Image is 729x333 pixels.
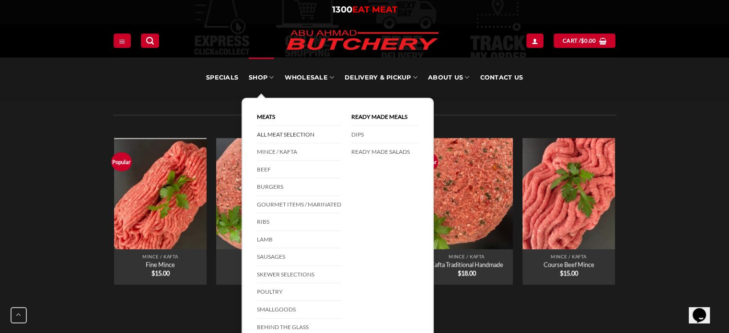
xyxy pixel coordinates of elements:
[522,138,615,249] img: Abu Ahmad Butchery Punchbowl
[544,261,594,268] a: Course Beef Mince
[560,269,578,276] bdi: 15.00
[114,138,207,249] img: Abu Ahmad Butchery Punchbowl
[458,269,476,276] bdi: 18.00
[206,57,238,98] a: Specials
[563,36,596,45] span: Cart /
[284,57,334,98] a: Wholesale
[257,266,341,284] a: Skewer Selections
[216,138,309,249] img: Abu Ahmad Butchery Punchbowl
[428,57,469,98] a: About Us
[526,34,544,47] a: Login
[257,108,341,126] a: Meats
[425,253,508,259] p: Mince / Kafta
[351,143,418,161] a: Ready Made Salads
[119,253,202,259] p: Mince / Kafta
[11,307,27,323] button: Go to top
[345,57,417,98] a: Delivery & Pickup
[146,261,175,268] a: Fine Mince
[151,269,170,276] bdi: 15.00
[351,126,418,144] a: DIPS
[257,248,341,266] a: Sausages
[216,138,309,249] a: Kafta
[257,231,341,249] a: Lamb
[430,261,503,268] a: Kafta Traditional Handmade
[257,213,341,231] a: Ribs
[257,301,341,319] a: Smallgoods
[257,178,341,196] a: Burgers
[221,253,304,259] p: Mince / Kafta
[352,4,397,15] span: EAT MEAT
[480,57,523,98] a: Contact Us
[257,161,341,179] a: Beef
[114,138,207,249] a: Fine Mince
[141,34,159,47] a: Search
[249,57,274,98] a: SHOP
[114,34,131,47] a: Menu
[332,4,397,15] a: 1300EAT MEAT
[420,138,513,249] img: Abu Ahmad Butchery Punchbowl
[581,36,584,45] span: $
[420,138,513,249] a: Kafta Traditional Handmade
[332,4,352,15] span: 1300
[581,37,596,44] bdi: 0.00
[527,253,610,259] p: Mince / Kafta
[560,269,563,276] span: $
[458,269,461,276] span: $
[351,108,418,126] a: Ready Made Meals
[257,196,341,214] a: Gourmet Items / Marinated
[257,143,341,161] a: Mince / Kafta
[257,283,341,301] a: Poultry
[257,126,341,144] a: All Meat Selection
[689,295,719,323] iframe: chat widget
[522,138,615,249] a: Course Beef Mince
[278,24,446,57] img: Abu Ahmad Butchery
[151,269,155,276] span: $
[554,34,615,47] a: View cart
